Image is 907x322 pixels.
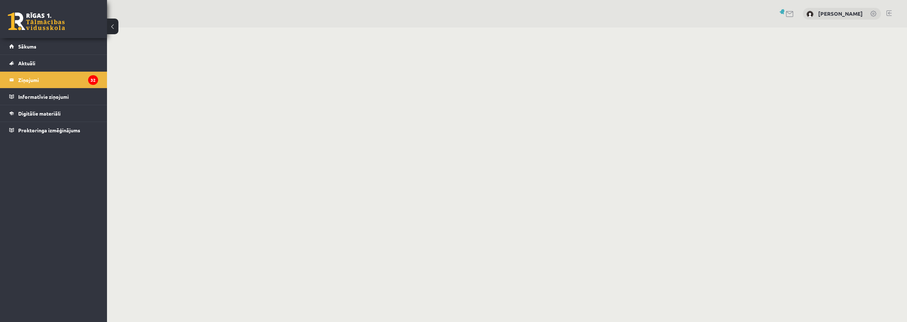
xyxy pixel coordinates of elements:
span: Aktuāli [18,60,35,66]
legend: Ziņojumi [18,72,98,88]
a: Ziņojumi32 [9,72,98,88]
a: Proktoringa izmēģinājums [9,122,98,138]
i: 32 [88,75,98,85]
span: Sākums [18,43,36,50]
span: Proktoringa izmēģinājums [18,127,80,133]
a: [PERSON_NAME] [818,10,863,17]
a: Sākums [9,38,98,55]
span: Digitālie materiāli [18,110,61,117]
legend: Informatīvie ziņojumi [18,88,98,105]
a: Informatīvie ziņojumi [9,88,98,105]
a: Digitālie materiāli [9,105,98,122]
a: Rīgas 1. Tālmācības vidusskola [8,12,65,30]
img: Pāvels Kaupers [806,11,814,18]
a: Aktuāli [9,55,98,71]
